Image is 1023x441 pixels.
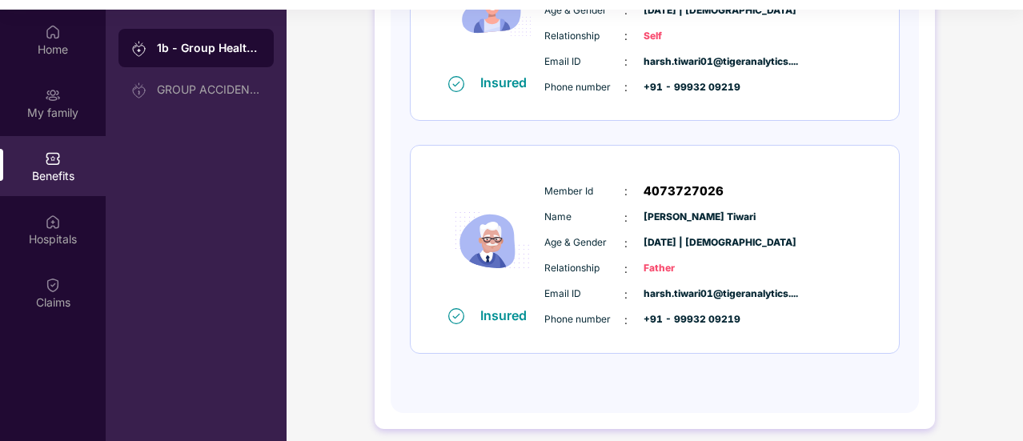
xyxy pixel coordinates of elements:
[131,82,147,98] img: svg+xml;base64,PHN2ZyB3aWR0aD0iMjAiIGhlaWdodD0iMjAiIHZpZXdCb3g9IjAgMCAyMCAyMCIgZmlsbD0ibm9uZSIgeG...
[544,261,624,276] span: Relationship
[644,182,724,201] span: 4073727026
[624,53,628,70] span: :
[444,174,540,307] img: icon
[544,312,624,327] span: Phone number
[544,29,624,44] span: Relationship
[624,260,628,278] span: :
[624,209,628,227] span: :
[624,286,628,303] span: :
[624,27,628,45] span: :
[448,308,464,324] img: svg+xml;base64,PHN2ZyB4bWxucz0iaHR0cDovL3d3dy53My5vcmcvMjAwMC9zdmciIHdpZHRoPSIxNiIgaGVpZ2h0PSIxNi...
[480,307,536,323] div: Insured
[544,184,624,199] span: Member Id
[480,74,536,90] div: Insured
[644,80,724,95] span: +91 - 99932 09219
[644,54,724,70] span: harsh.tiwari01@tigeranalytics....
[644,235,724,251] span: [DATE] | [DEMOGRAPHIC_DATA]
[448,76,464,92] img: svg+xml;base64,PHN2ZyB4bWxucz0iaHR0cDovL3d3dy53My5vcmcvMjAwMC9zdmciIHdpZHRoPSIxNiIgaGVpZ2h0PSIxNi...
[624,78,628,96] span: :
[644,29,724,44] span: Self
[45,277,61,293] img: svg+xml;base64,PHN2ZyBpZD0iQ2xhaW0iIHhtbG5zPSJodHRwOi8vd3d3LnczLm9yZy8yMDAwL3N2ZyIgd2lkdGg9IjIwIi...
[45,87,61,103] img: svg+xml;base64,PHN2ZyB3aWR0aD0iMjAiIGhlaWdodD0iMjAiIHZpZXdCb3g9IjAgMCAyMCAyMCIgZmlsbD0ibm9uZSIgeG...
[644,210,724,225] span: [PERSON_NAME] Tiwari
[644,312,724,327] span: +91 - 99932 09219
[544,210,624,225] span: Name
[157,83,261,96] div: GROUP ACCIDENTAL INSURANCE
[624,182,628,200] span: :
[644,287,724,302] span: harsh.tiwari01@tigeranalytics....
[45,24,61,40] img: svg+xml;base64,PHN2ZyBpZD0iSG9tZSIgeG1sbnM9Imh0dHA6Ly93d3cudzMub3JnLzIwMDAvc3ZnIiB3aWR0aD0iMjAiIG...
[624,2,628,19] span: :
[644,3,724,18] span: [DATE] | [DEMOGRAPHIC_DATA]
[157,40,261,56] div: 1b - Group Health Insurance
[544,235,624,251] span: Age & Gender
[544,287,624,302] span: Email ID
[624,311,628,329] span: :
[544,80,624,95] span: Phone number
[45,214,61,230] img: svg+xml;base64,PHN2ZyBpZD0iSG9zcGl0YWxzIiB4bWxucz0iaHR0cDovL3d3dy53My5vcmcvMjAwMC9zdmciIHdpZHRoPS...
[45,150,61,166] img: svg+xml;base64,PHN2ZyBpZD0iQmVuZWZpdHMiIHhtbG5zPSJodHRwOi8vd3d3LnczLm9yZy8yMDAwL3N2ZyIgd2lkdGg9Ij...
[131,41,147,57] img: svg+xml;base64,PHN2ZyB3aWR0aD0iMjAiIGhlaWdodD0iMjAiIHZpZXdCb3g9IjAgMCAyMCAyMCIgZmlsbD0ibm9uZSIgeG...
[544,54,624,70] span: Email ID
[624,235,628,252] span: :
[544,3,624,18] span: Age & Gender
[644,261,724,276] span: Father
